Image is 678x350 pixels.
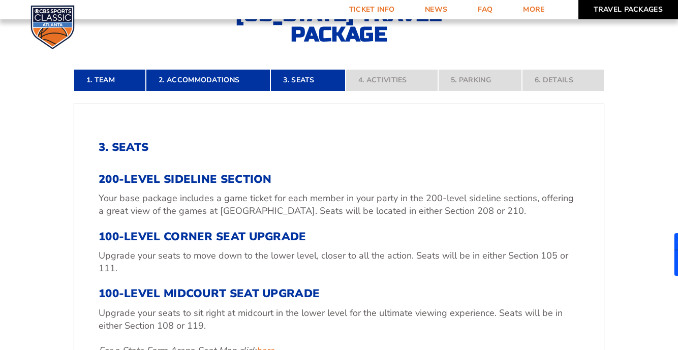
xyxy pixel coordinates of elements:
a: 1. Team [74,69,146,91]
p: Your base package includes a game ticket for each member in your party in the 200-level sideline ... [99,192,579,217]
p: Upgrade your seats to sit right at midcourt in the lower level for the ultimate viewing experienc... [99,307,579,332]
h3: 100-Level Corner Seat Upgrade [99,230,579,243]
img: CBS Sports Classic [30,5,75,49]
a: 2. Accommodations [146,69,270,91]
h3: 100-Level Midcourt Seat Upgrade [99,287,579,300]
h3: 200-Level Sideline Section [99,173,579,186]
h2: 3. Seats [99,141,579,154]
h2: [US_STATE] Travel Package [227,4,451,45]
p: Upgrade your seats to move down to the lower level, closer to all the action. Seats will be in ei... [99,249,579,275]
